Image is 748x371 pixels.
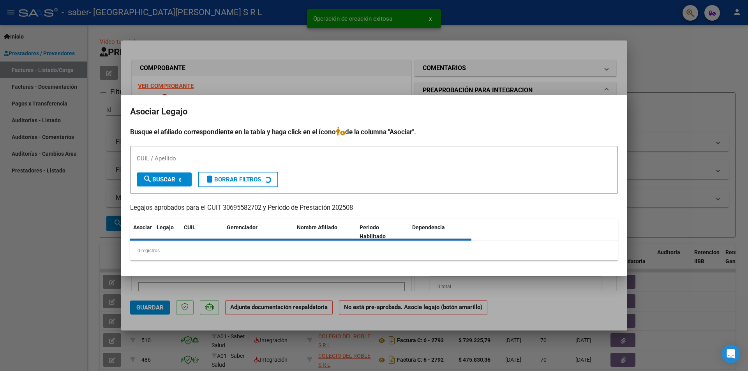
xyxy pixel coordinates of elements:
[205,176,261,183] span: Borrar Filtros
[409,219,472,245] datatable-header-cell: Dependencia
[130,127,618,137] h4: Busque el afiliado correspondiente en la tabla y haga click en el ícono de la columna "Asociar".
[153,219,181,245] datatable-header-cell: Legajo
[137,172,192,186] button: Buscar
[198,172,278,187] button: Borrar Filtros
[157,224,174,230] span: Legajo
[130,219,153,245] datatable-header-cell: Asociar
[130,104,618,119] h2: Asociar Legajo
[294,219,356,245] datatable-header-cell: Nombre Afiliado
[722,345,740,363] div: Open Intercom Messenger
[360,224,386,239] span: Periodo Habilitado
[143,176,175,183] span: Buscar
[356,219,409,245] datatable-header-cell: Periodo Habilitado
[143,174,152,184] mat-icon: search
[184,224,196,230] span: CUIL
[130,241,618,260] div: 0 registros
[412,224,445,230] span: Dependencia
[181,219,224,245] datatable-header-cell: CUIL
[297,224,337,230] span: Nombre Afiliado
[133,224,152,230] span: Asociar
[227,224,258,230] span: Gerenciador
[130,203,618,213] p: Legajos aprobados para el CUIT 30695582702 y Período de Prestación 202508
[205,174,214,184] mat-icon: delete
[224,219,294,245] datatable-header-cell: Gerenciador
